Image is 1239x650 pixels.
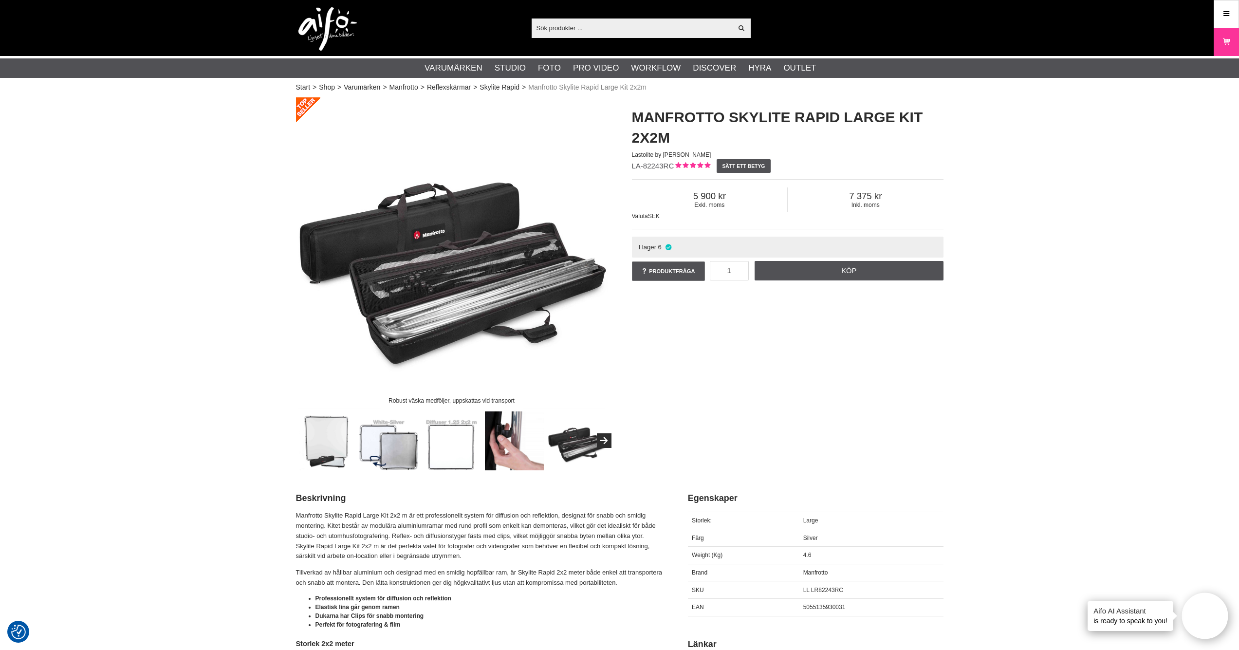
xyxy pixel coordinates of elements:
p: Tillverkad av hållbar aluminium och designad med en smidig hopfällbar ram, är Skylite Rapid 2x2 m... [296,568,664,588]
span: Brand [692,569,707,576]
span: I lager [638,243,656,251]
a: Manfrotto [389,82,418,93]
img: Dubbelsidig, Silver samt Vit reflekterande yta [359,411,418,470]
button: Next [597,433,611,448]
a: Köp [755,261,943,280]
a: Discover [693,62,736,74]
a: Varumärken [344,82,380,93]
span: 5 900 [632,191,788,202]
h2: Beskrivning [296,492,664,504]
span: > [337,82,341,93]
i: I lager [664,243,672,251]
span: Lastolite by [PERSON_NAME] [632,151,711,158]
div: is ready to speak to you! [1088,601,1173,631]
span: > [313,82,316,93]
div: Kundbetyg: 5.00 [674,161,710,171]
h1: Manfrotto Skylite Rapid Large Kit 2x2m [632,107,943,148]
span: > [473,82,477,93]
img: Clips förenklar montering och demontering [485,411,544,470]
span: Valuta [632,213,648,220]
span: > [421,82,425,93]
span: 7 375 [788,191,943,202]
a: Hyra [748,62,771,74]
span: SEK [648,213,660,220]
strong: Dukarna har Clips för snabb montering [315,613,424,619]
img: Diffusor som dämpar ljuset med -1,25 bländarsteg [422,411,481,470]
span: Silver [803,535,818,541]
span: 5055135930031 [803,604,846,611]
span: LA-82243RC [632,162,674,170]
a: Workflow [631,62,681,74]
h2: Egenskaper [688,492,943,504]
img: Manfrotto Skylite Rapid Large Kit 2x2 meter [296,411,355,470]
a: Shop [319,82,335,93]
strong: Professionellt system för diffusion och reflektion [315,595,451,602]
span: Weight (Kg) [692,552,722,558]
a: Studio [495,62,526,74]
span: > [383,82,387,93]
span: 4.6 [803,552,812,558]
a: Pro Video [573,62,619,74]
a: Robust väska medföljer, uppskattas vid transport [296,97,608,409]
p: Manfrotto Skylite Rapid Large Kit 2x2 m är ett professionellt system för diffusion och reflektion... [296,511,664,561]
span: Storlek: [692,517,712,524]
img: Revisit consent button [11,625,26,639]
span: Large [803,517,818,524]
h4: Aifo AI Assistant [1093,606,1167,616]
a: Outlet [783,62,816,74]
span: > [522,82,526,93]
span: LL LR82243RC [803,587,843,594]
a: Reflexskärmar [427,82,471,93]
a: Produktfråga [632,261,705,281]
span: Manfrotto [803,569,828,576]
span: Exkl. moms [632,202,788,208]
span: SKU [692,587,704,594]
input: Sök produkter ... [532,20,733,35]
a: Foto [538,62,561,74]
img: Robust väska medföljer, uppskattas vid transport [548,411,607,470]
span: EAN [692,604,704,611]
span: Inkl. moms [788,202,943,208]
h4: Storlek 2x2 meter [296,639,664,649]
span: Färg [692,535,704,541]
strong: Elastisk lina går genom ramen [315,604,400,611]
span: 6 [658,243,662,251]
div: Robust väska medföljer, uppskattas vid transport [380,392,522,409]
img: Manfrotto Skylite Rapid Large Kit 2x2 meter [296,97,608,409]
strong: Perfekt för fotografering & film [315,621,401,628]
img: logo.png [298,7,357,51]
a: Sätt ett betyg [717,159,771,173]
a: Skylite Rapid [480,82,519,93]
span: Manfrotto Skylite Rapid Large Kit 2x2m [528,82,647,93]
a: Start [296,82,311,93]
a: Varumärken [425,62,482,74]
button: Samtyckesinställningar [11,623,26,641]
